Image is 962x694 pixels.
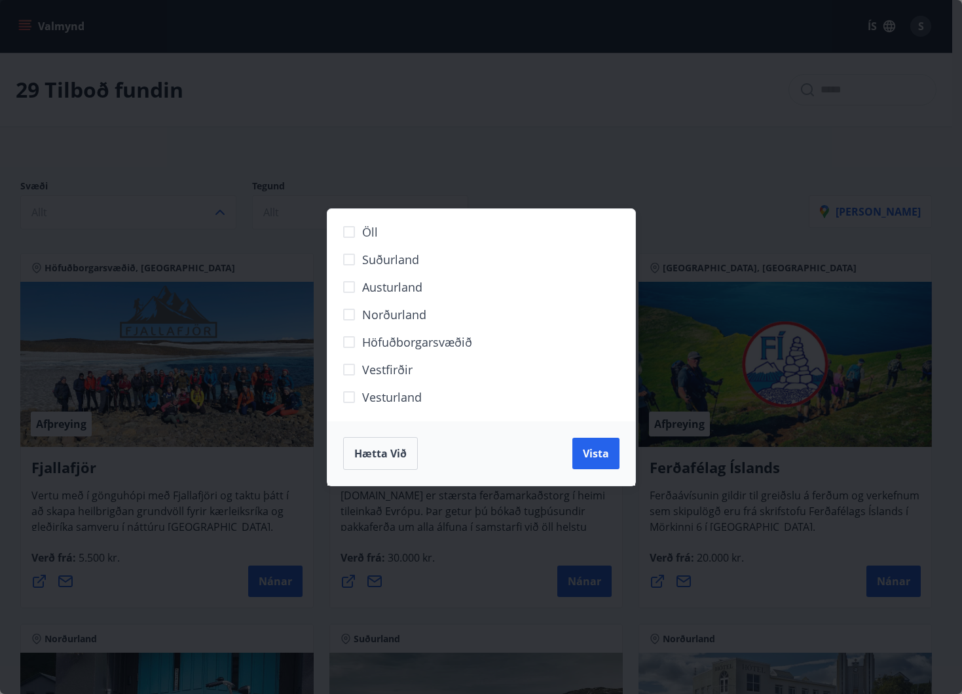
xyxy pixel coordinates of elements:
span: Vestfirðir [362,361,413,378]
span: Norðurland [362,306,426,323]
button: Hætta við [343,437,418,470]
span: Austurland [362,279,422,296]
span: Höfuðborgarsvæðið [362,334,472,351]
span: Hætta við [354,446,407,461]
span: Vesturland [362,389,422,406]
button: Vista [572,438,620,469]
span: Vista [583,446,609,461]
span: Öll [362,223,378,241]
span: Suðurland [362,251,419,268]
